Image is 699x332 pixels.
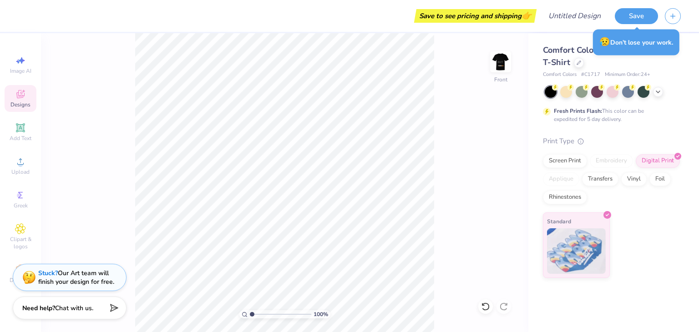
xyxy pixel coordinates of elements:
div: Foil [649,172,671,186]
div: Rhinestones [543,191,587,204]
span: Standard [547,216,571,226]
span: # C1717 [581,71,600,79]
div: Applique [543,172,579,186]
div: Save to see pricing and shipping [416,9,534,23]
div: Digital Print [636,154,680,168]
button: Save [615,8,658,24]
span: Designs [10,101,30,108]
input: Untitled Design [541,7,608,25]
div: Transfers [582,172,618,186]
div: Embroidery [590,154,633,168]
strong: Need help? [22,304,55,312]
span: Add Text [10,135,31,142]
span: Comfort Colors [543,71,577,79]
span: Upload [11,168,30,176]
div: Print Type [543,136,681,146]
span: Decorate [10,277,31,284]
div: Our Art team will finish your design for free. [38,269,114,286]
span: Greek [14,202,28,209]
strong: Fresh Prints Flash: [554,107,602,115]
span: 👉 [522,10,532,21]
span: Chat with us. [55,304,93,312]
div: Screen Print [543,154,587,168]
span: 100 % [314,310,328,318]
span: Minimum Order: 24 + [605,71,650,79]
strong: Stuck? [38,269,58,277]
div: Front [494,75,507,84]
div: Vinyl [621,172,647,186]
span: Comfort Colors Adult Heavyweight T-Shirt [543,45,678,68]
img: Standard [547,228,606,274]
div: This color can be expedited for 5 day delivery. [554,107,666,123]
span: Clipart & logos [5,236,36,250]
span: Image AI [10,67,31,75]
img: Front [491,53,510,71]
